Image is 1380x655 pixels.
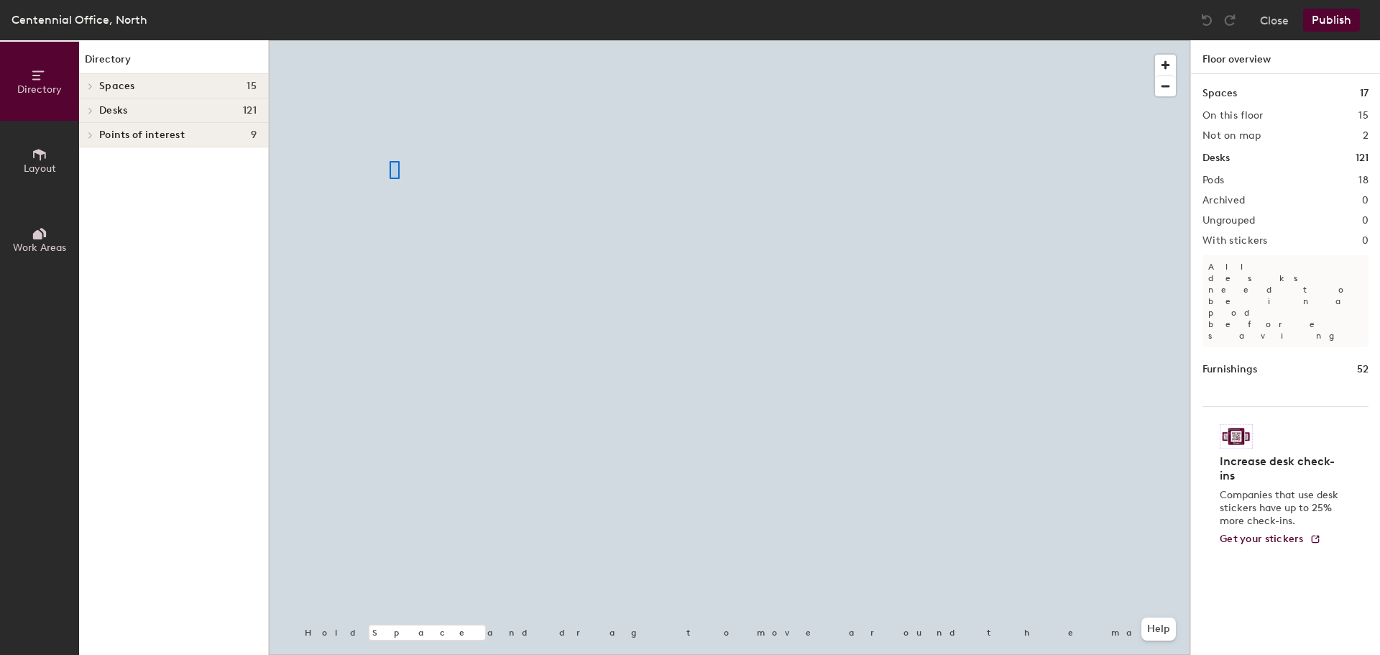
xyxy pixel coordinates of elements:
[1356,150,1368,166] h1: 121
[17,83,62,96] span: Directory
[1362,215,1368,226] h2: 0
[1141,618,1176,641] button: Help
[99,129,185,141] span: Points of interest
[1220,533,1304,545] span: Get your stickers
[1202,130,1261,142] h2: Not on map
[1202,235,1268,247] h2: With stickers
[1362,195,1368,206] h2: 0
[1202,86,1237,101] h1: Spaces
[11,11,147,29] div: Centennial Office, North
[1303,9,1360,32] button: Publish
[1220,454,1343,483] h4: Increase desk check-ins
[251,129,257,141] span: 9
[1358,175,1368,186] h2: 18
[1202,255,1368,347] p: All desks need to be in a pod before saving
[1220,489,1343,528] p: Companies that use desk stickers have up to 25% more check-ins.
[24,162,56,175] span: Layout
[13,242,66,254] span: Work Areas
[1360,86,1368,101] h1: 17
[1357,362,1368,377] h1: 52
[79,52,268,74] h1: Directory
[1191,40,1380,74] h1: Floor overview
[1202,150,1230,166] h1: Desks
[1202,195,1245,206] h2: Archived
[99,105,127,116] span: Desks
[99,81,135,92] span: Spaces
[1202,362,1257,377] h1: Furnishings
[1362,235,1368,247] h2: 0
[1220,533,1321,546] a: Get your stickers
[1200,13,1214,27] img: Undo
[1202,215,1256,226] h2: Ungrouped
[1202,110,1264,122] h2: On this floor
[243,105,257,116] span: 121
[247,81,257,92] span: 15
[1358,110,1368,122] h2: 15
[1202,175,1224,186] h2: Pods
[1223,13,1237,27] img: Redo
[1260,9,1289,32] button: Close
[1220,424,1253,449] img: Sticker logo
[1363,130,1368,142] h2: 2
